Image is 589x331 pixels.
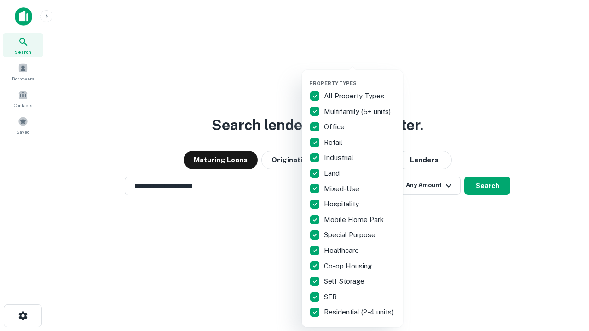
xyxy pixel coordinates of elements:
p: Special Purpose [324,229,377,240]
span: Property Types [309,80,357,86]
p: Industrial [324,152,355,163]
p: Multifamily (5+ units) [324,106,393,117]
p: Co-op Housing [324,261,374,272]
p: SFR [324,291,339,302]
p: Mixed-Use [324,183,361,194]
p: Mobile Home Park [324,214,386,225]
p: All Property Types [324,91,386,102]
p: Self Storage [324,276,366,287]
p: Office [324,121,346,132]
p: Retail [324,137,344,148]
p: Hospitality [324,199,361,210]
p: Residential (2-4 units) [324,307,395,318]
iframe: Chat Widget [543,257,589,302]
p: Healthcare [324,245,361,256]
p: Land [324,168,341,179]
